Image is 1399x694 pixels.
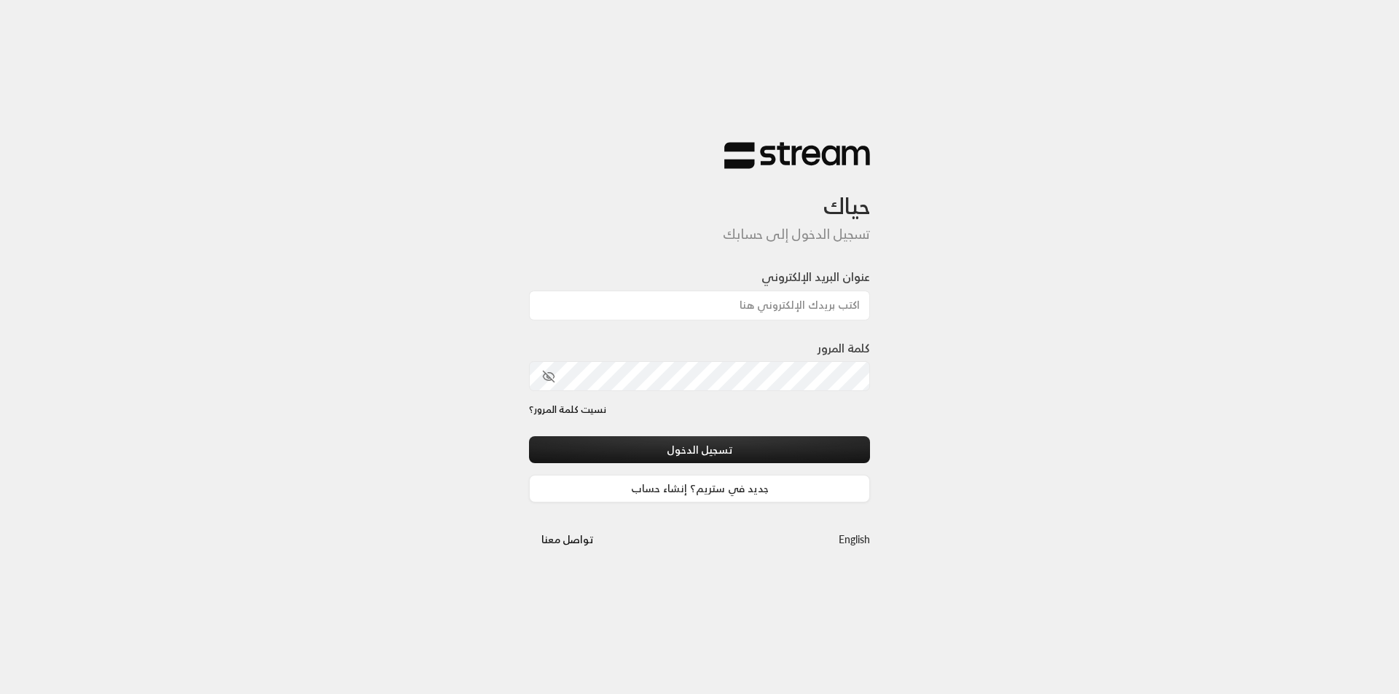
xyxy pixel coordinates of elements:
a: نسيت كلمة المرور؟ [529,403,606,417]
button: toggle password visibility [536,364,561,389]
a: English [839,526,870,553]
input: اكتب بريدك الإلكتروني هنا [529,291,870,320]
button: تسجيل الدخول [529,436,870,463]
h3: حياك [529,170,870,220]
h5: تسجيل الدخول إلى حسابك [529,226,870,242]
img: Stream Logo [724,141,870,170]
a: جديد في ستريم؟ إنشاء حساب [529,475,870,502]
button: تواصل معنا [529,526,606,553]
label: عنوان البريد الإلكتروني [761,268,870,285]
label: كلمة المرور [818,339,870,357]
a: تواصل معنا [529,530,606,548]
